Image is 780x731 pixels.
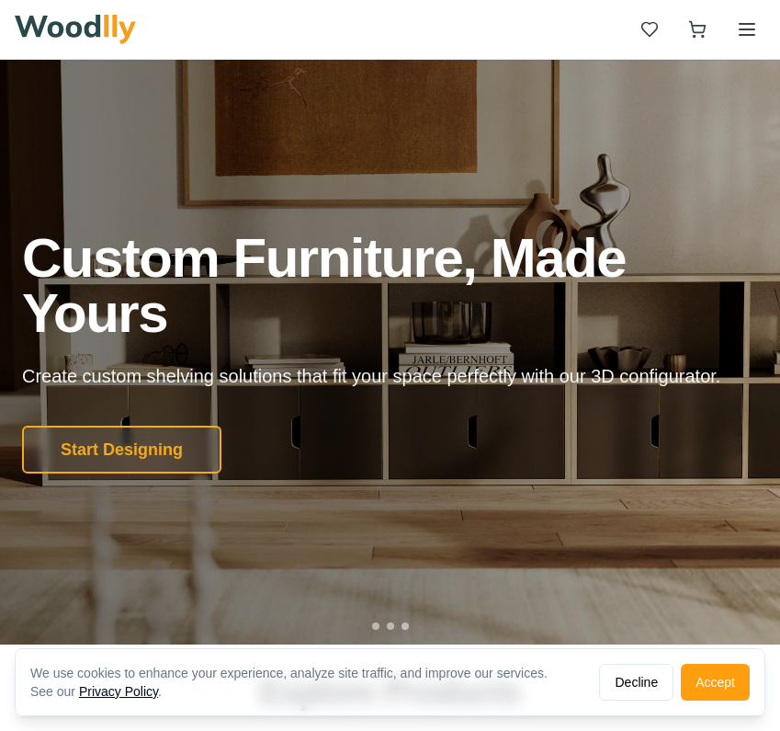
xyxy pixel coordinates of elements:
[30,664,584,701] div: We use cookies to enhance your experience, analyze site traffic, and improve our services. See our .
[22,231,758,341] h1: Custom Furniture, Made Yours
[599,664,673,701] button: Decline
[22,426,221,474] button: Start Designing
[15,15,136,44] img: Woodlly
[22,363,728,389] p: Create custom shelving solutions that fit your space perfectly with our 3D configurator.
[79,684,158,699] a: Privacy Policy
[681,664,750,701] button: Accept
